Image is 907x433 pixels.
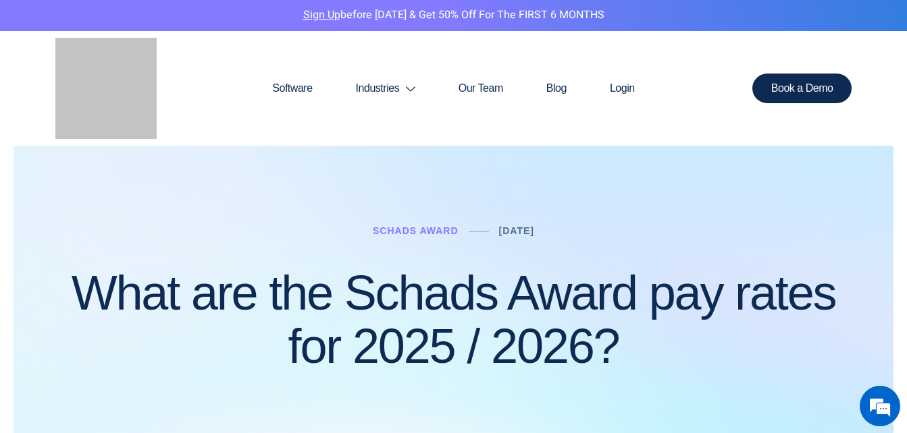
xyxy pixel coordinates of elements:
a: Login [588,56,656,121]
a: Industries [334,56,437,121]
a: Sign Up [303,7,340,23]
a: Book a Demo [752,74,852,103]
a: Blog [525,56,588,121]
a: Our Team [437,56,525,121]
a: Schads Award [373,225,459,236]
span: Book a Demo [771,83,833,94]
p: before [DATE] & Get 50% Off for the FIRST 6 MONTHS [10,7,897,24]
a: Software [251,56,334,121]
a: [DATE] [499,225,534,236]
h1: What are the Schads Award pay rates for 2025 / 2026? [55,266,852,373]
